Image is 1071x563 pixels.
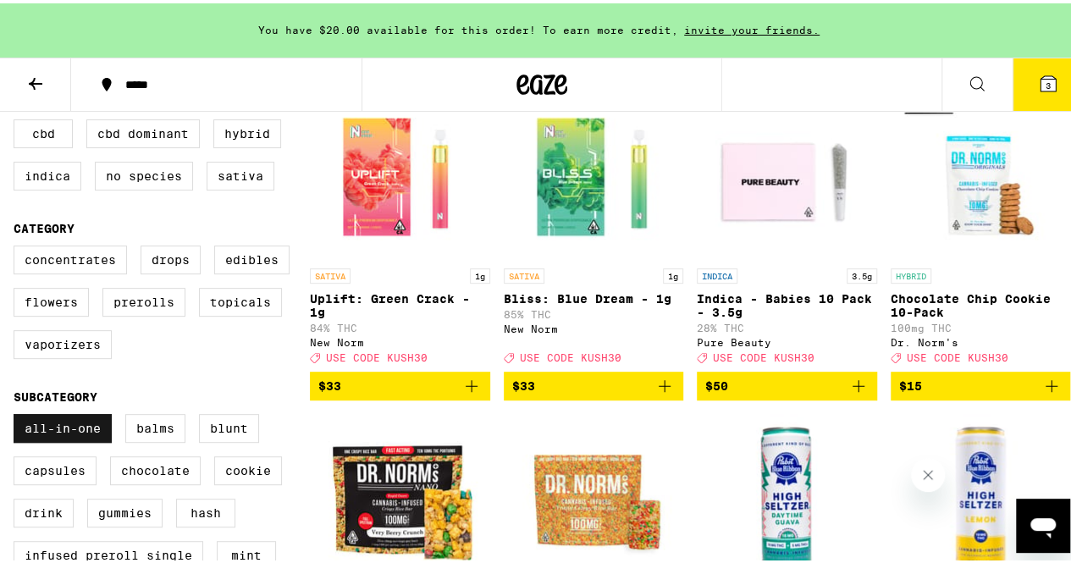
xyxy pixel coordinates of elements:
[520,349,621,360] span: USE CODE KUSH30
[899,376,922,389] span: $15
[847,265,877,280] p: 3.5g
[125,411,185,439] label: Balms
[678,21,825,32] span: invite your friends.
[86,116,200,145] label: CBD Dominant
[214,453,282,482] label: Cookie
[504,265,544,280] p: SATIVA
[326,349,428,360] span: USE CODE KUSH30
[310,265,351,280] p: SATIVA
[110,453,201,482] label: Chocolate
[713,349,814,360] span: USE CODE KUSH30
[207,158,274,187] label: Sativa
[14,495,74,524] label: Drink
[891,334,1071,345] div: Dr. Norm's
[14,242,127,271] label: Concentrates
[258,21,678,32] span: You have $20.00 available for this order! To earn more credit,
[14,327,112,356] label: Vaporizers
[504,368,684,397] button: Add to bag
[199,411,259,439] label: Blunt
[504,87,684,368] a: Open page for Bliss: Blue Dream - 1g from New Norm
[504,306,684,317] p: 85% THC
[14,158,81,187] label: Indica
[697,289,877,316] p: Indica - Babies 10 Pack - 3.5g
[907,349,1008,360] span: USE CODE KUSH30
[697,265,737,280] p: INDICA
[213,116,281,145] label: Hybrid
[891,368,1071,397] button: Add to bag
[310,368,490,397] button: Add to bag
[10,12,122,25] span: Hi. Need any help?
[14,387,97,400] legend: Subcategory
[214,242,290,271] label: Edibles
[697,334,877,345] div: Pure Beauty
[102,284,185,313] label: Prerolls
[1016,495,1070,549] iframe: Button to launch messaging window
[891,265,931,280] p: HYBRID
[705,376,728,389] span: $50
[697,87,877,368] a: Open page for Indica - Babies 10 Pack - 3.5g from Pure Beauty
[663,265,683,280] p: 1g
[470,265,490,280] p: 1g
[911,455,945,488] iframe: Close message
[697,319,877,330] p: 28% THC
[504,289,684,302] p: Bliss: Blue Dream - 1g
[315,87,484,257] img: New Norm - Uplift: Green Crack - 1g
[896,87,1065,257] img: Dr. Norm's - Chocolate Chip Cookie 10-Pack
[1046,77,1051,87] span: 3
[14,116,73,145] label: CBD
[697,368,877,397] button: Add to bag
[310,87,490,368] a: Open page for Uplift: Green Crack - 1g from New Norm
[891,319,1071,330] p: 100mg THC
[176,495,235,524] label: Hash
[14,218,75,232] legend: Category
[199,284,282,313] label: Topicals
[310,319,490,330] p: 84% THC
[14,284,89,313] label: Flowers
[504,320,684,331] div: New Norm
[891,289,1071,316] p: Chocolate Chip Cookie 10-Pack
[95,158,193,187] label: No Species
[512,376,535,389] span: $33
[310,334,490,345] div: New Norm
[318,376,341,389] span: $33
[14,411,112,439] label: All-In-One
[141,242,201,271] label: Drops
[310,289,490,316] p: Uplift: Green Crack - 1g
[891,87,1071,368] a: Open page for Chocolate Chip Cookie 10-Pack from Dr. Norm's
[87,495,163,524] label: Gummies
[14,453,97,482] label: Capsules
[509,87,678,257] img: New Norm - Bliss: Blue Dream - 1g
[702,87,871,257] img: Pure Beauty - Indica - Babies 10 Pack - 3.5g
